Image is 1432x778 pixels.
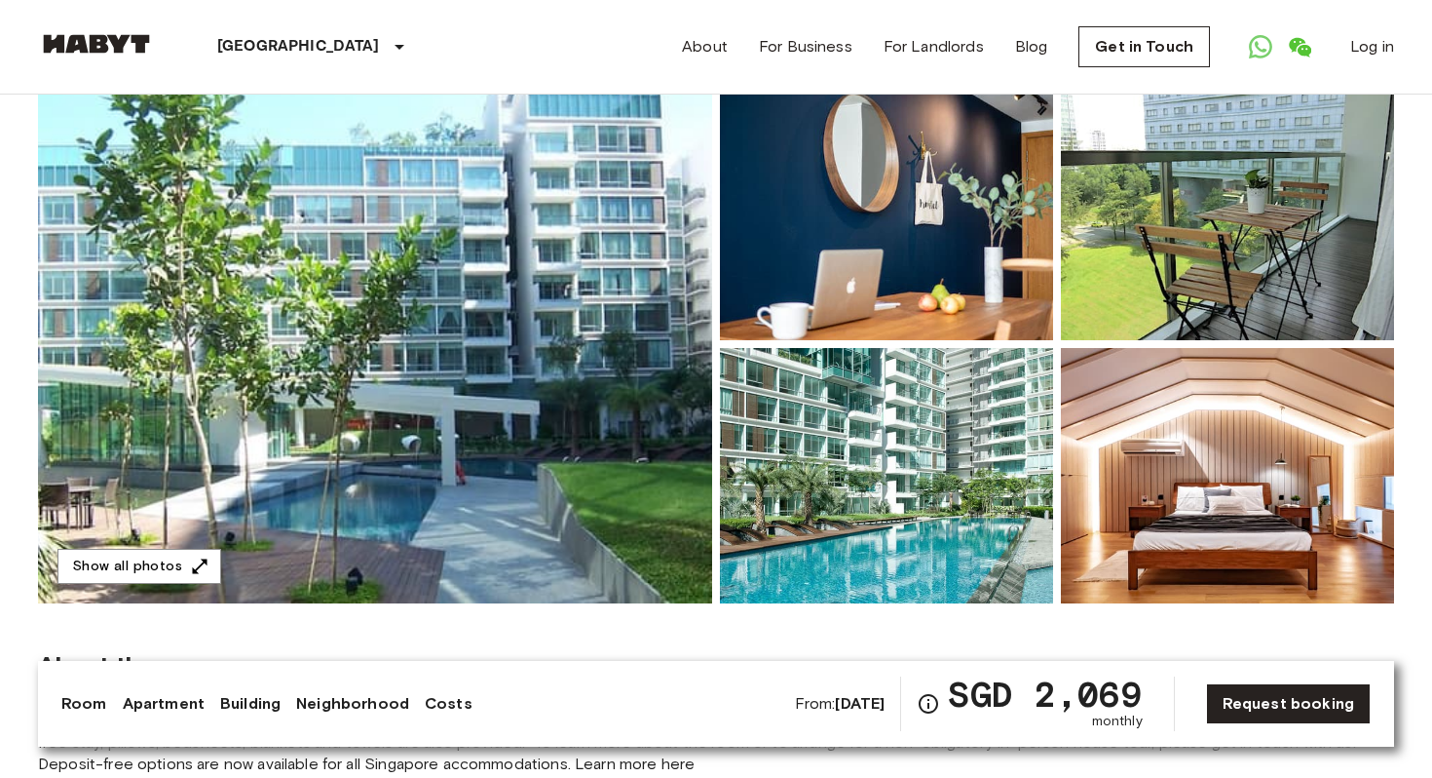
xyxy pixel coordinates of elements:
svg: Check cost overview for full price breakdown. Please note that discounts apply to new joiners onl... [917,692,940,716]
img: Habyt [38,34,155,54]
a: Request booking [1206,683,1371,724]
img: Marketing picture of unit SG-01-027-007-04 [38,85,712,603]
a: For Landlords [884,35,984,58]
a: Building [220,692,281,716]
button: Show all photos [57,549,221,585]
a: Log in [1350,35,1394,58]
a: Open WeChat [1280,27,1319,66]
a: Neighborhood [296,692,409,716]
a: For Business [759,35,852,58]
b: [DATE] [835,694,885,713]
a: Apartment [123,692,205,716]
a: Open WhatsApp [1241,27,1280,66]
span: SGD 2,069 [948,677,1142,712]
img: Picture of unit SG-01-027-007-04 [1061,348,1394,603]
img: Picture of unit SG-01-027-007-04 [720,85,1053,340]
span: From: [795,693,886,715]
a: Room [61,692,107,716]
a: Blog [1015,35,1048,58]
span: monthly [1092,712,1143,731]
img: Picture of unit SG-01-027-007-04 [720,348,1053,603]
p: [GEOGRAPHIC_DATA] [217,35,380,58]
a: About [682,35,728,58]
a: Costs [425,692,472,716]
span: About the room [38,650,1394,680]
img: Picture of unit SG-01-027-007-04 [1061,85,1394,340]
a: Get in Touch [1078,26,1210,67]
